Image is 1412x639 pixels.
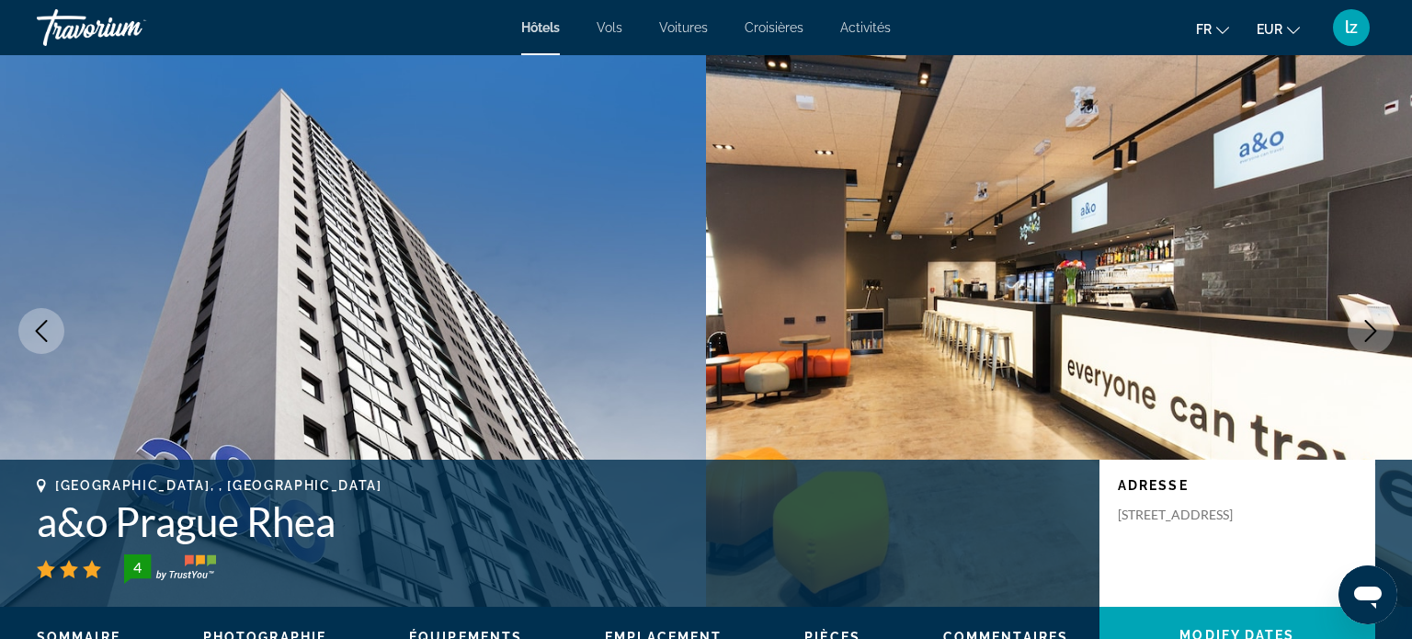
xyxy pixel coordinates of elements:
button: Changer de devise [1257,16,1300,42]
iframe: Bouton de lancement de la fenêtre de messagerie [1338,565,1397,624]
a: Travorium [37,4,221,51]
a: Croisières [745,20,803,35]
p: Adresse [1118,478,1357,493]
a: Hôtels [521,20,560,35]
img: TrustYou guest rating badge [124,554,216,584]
font: EUR [1257,22,1282,37]
a: Activités [840,20,891,35]
font: lz [1345,17,1358,37]
h1: a&o Prague Rhea [37,497,1081,545]
button: Next image [1348,308,1394,354]
a: Voitures [659,20,708,35]
a: Vols [597,20,622,35]
font: fr [1196,22,1212,37]
button: Previous image [18,308,64,354]
button: Changer de langue [1196,16,1229,42]
div: 4 [119,556,155,578]
button: Menu utilisateur [1327,8,1375,47]
span: [GEOGRAPHIC_DATA], , [GEOGRAPHIC_DATA] [55,478,382,493]
p: [STREET_ADDRESS] [1118,507,1265,523]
